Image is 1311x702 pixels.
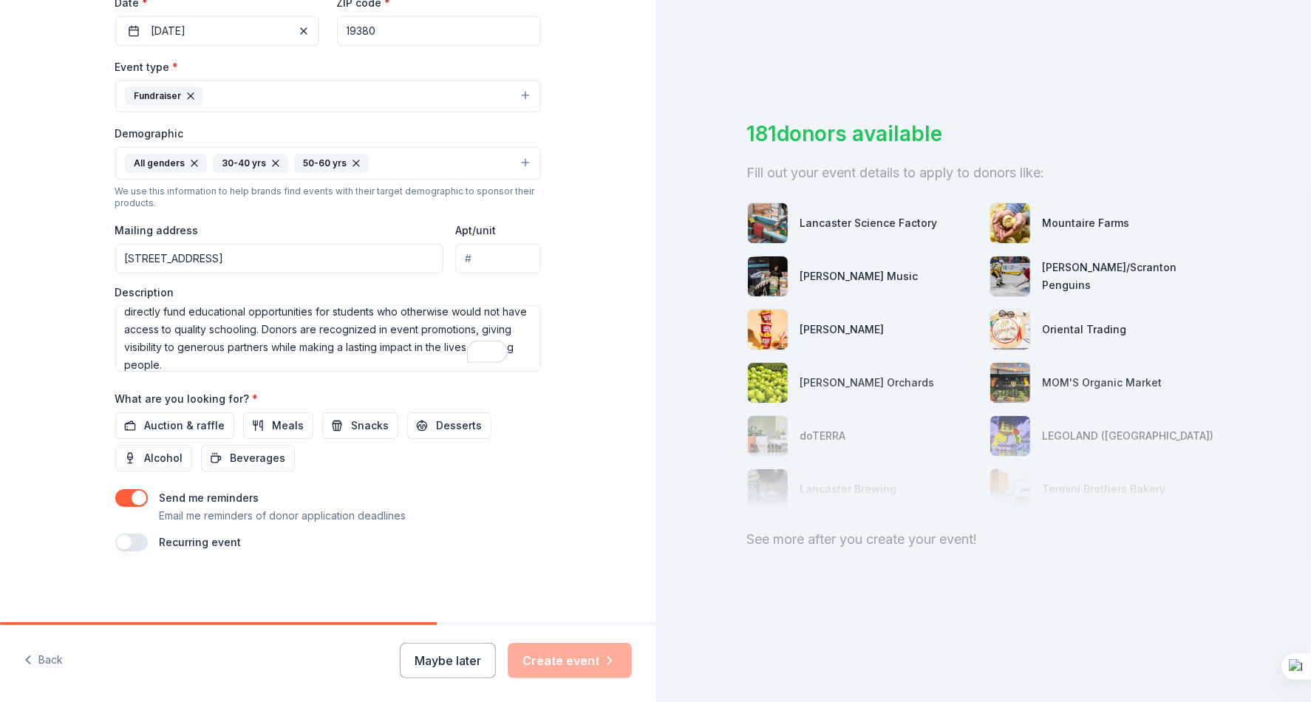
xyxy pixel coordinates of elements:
[747,118,1220,149] div: 181 donors available
[800,321,885,338] div: [PERSON_NAME]
[990,310,1030,350] img: photo for Oriental Trading
[24,645,63,676] button: Back
[115,147,541,180] button: All genders30-40 yrs50-60 yrs
[115,60,179,75] label: Event type
[800,214,938,232] div: Lancaster Science Factory
[115,305,541,372] textarea: To enrich screen reader interactions, please activate Accessibility in Grammarly extension settings
[160,507,406,525] p: Email me reminders of donor application deadlines
[213,154,288,173] div: 30-40 yrs
[115,392,259,406] label: What are you looking for?
[115,126,184,141] label: Demographic
[748,203,788,243] img: photo for Lancaster Science Factory
[243,412,313,439] button: Meals
[437,417,483,435] span: Desserts
[115,185,541,209] div: We use this information to help brands find events with their target demographic to sponsor their...
[1043,214,1130,232] div: Mountaire Farms
[990,203,1030,243] img: photo for Mountaire Farms
[115,16,319,46] button: [DATE]
[201,445,295,471] button: Beverages
[160,536,242,548] label: Recurring event
[352,417,389,435] span: Snacks
[115,223,199,238] label: Mailing address
[407,412,491,439] button: Desserts
[337,16,541,46] input: 12345 (U.S. only)
[1043,259,1220,294] div: [PERSON_NAME]/Scranton Penguins
[455,223,496,238] label: Apt/unit
[800,267,919,285] div: [PERSON_NAME] Music
[231,449,286,467] span: Beverages
[455,244,540,273] input: #
[400,643,496,678] button: Maybe later
[160,491,259,504] label: Send me reminders
[115,412,234,439] button: Auction & raffle
[115,80,541,112] button: Fundraiser
[294,154,369,173] div: 50-60 yrs
[748,310,788,350] img: photo for Sheetz
[747,161,1220,185] div: Fill out your event details to apply to donors like:
[115,285,174,300] label: Description
[145,417,225,435] span: Auction & raffle
[125,86,203,106] div: Fundraiser
[115,445,192,471] button: Alcohol
[145,449,183,467] span: Alcohol
[748,256,788,296] img: photo for Alfred Music
[273,417,304,435] span: Meals
[1043,321,1127,338] div: Oriental Trading
[990,256,1030,296] img: photo for Wilkes-Barre/Scranton Penguins
[115,244,444,273] input: Enter a US address
[747,528,1220,551] div: See more after you create your event!
[125,154,207,173] div: All genders
[322,412,398,439] button: Snacks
